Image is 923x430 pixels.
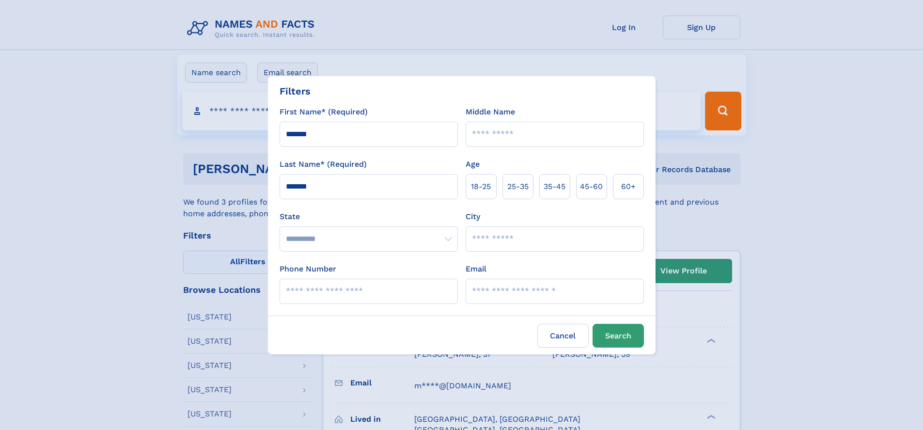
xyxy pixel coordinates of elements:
span: 60+ [621,181,636,192]
span: 35‑45 [544,181,565,192]
label: Email [466,263,486,275]
label: First Name* (Required) [280,106,368,118]
span: 25‑35 [507,181,529,192]
button: Search [593,324,644,348]
label: Age [466,159,480,170]
label: Phone Number [280,263,336,275]
label: City [466,211,480,223]
div: Filters [280,84,311,98]
label: Cancel [537,324,589,348]
label: Last Name* (Required) [280,159,367,170]
label: State [280,211,458,223]
span: 45‑60 [580,181,603,192]
label: Middle Name [466,106,515,118]
span: 18‑25 [471,181,491,192]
